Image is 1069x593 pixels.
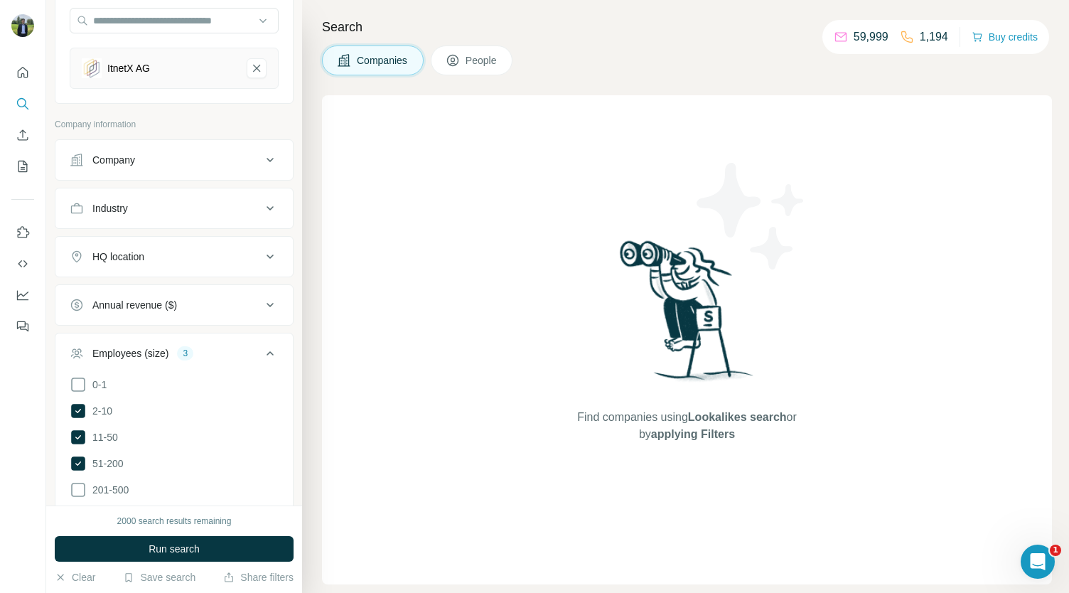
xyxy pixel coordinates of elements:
[92,298,177,312] div: Annual revenue ($)
[55,118,294,131] p: Company information
[11,251,34,277] button: Use Surfe API
[322,17,1052,37] h4: Search
[688,411,787,423] span: Lookalikes search
[247,58,267,78] button: ItnetX AG-remove-button
[55,536,294,562] button: Run search
[92,346,168,360] div: Employees (size)
[11,154,34,179] button: My lists
[920,28,948,46] p: 1,194
[11,91,34,117] button: Search
[117,515,232,528] div: 2000 search results remaining
[87,430,118,444] span: 11-50
[972,27,1038,47] button: Buy credits
[573,409,800,443] span: Find companies using or by
[11,314,34,339] button: Feedback
[854,28,888,46] p: 59,999
[87,378,107,392] span: 0-1
[107,61,150,75] div: ItnetX AG
[687,152,815,280] img: Surfe Illustration - Stars
[55,191,293,225] button: Industry
[466,53,498,68] span: People
[357,53,409,68] span: Companies
[1021,545,1055,579] iframe: Intercom live chat
[87,456,124,471] span: 51-200
[177,347,193,360] div: 3
[92,153,135,167] div: Company
[92,201,128,215] div: Industry
[613,237,761,395] img: Surfe Illustration - Woman searching with binoculars
[82,58,102,78] img: ItnetX AG-logo
[55,143,293,177] button: Company
[223,570,294,584] button: Share filters
[55,240,293,274] button: HQ location
[55,570,95,584] button: Clear
[1050,545,1061,556] span: 1
[11,220,34,245] button: Use Surfe on LinkedIn
[92,250,144,264] div: HQ location
[55,288,293,322] button: Annual revenue ($)
[55,336,293,376] button: Employees (size)3
[651,428,735,440] span: applying Filters
[11,122,34,148] button: Enrich CSV
[87,404,112,418] span: 2-10
[149,542,200,556] span: Run search
[11,14,34,37] img: Avatar
[11,282,34,308] button: Dashboard
[123,570,195,584] button: Save search
[87,483,129,497] span: 201-500
[11,60,34,85] button: Quick start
